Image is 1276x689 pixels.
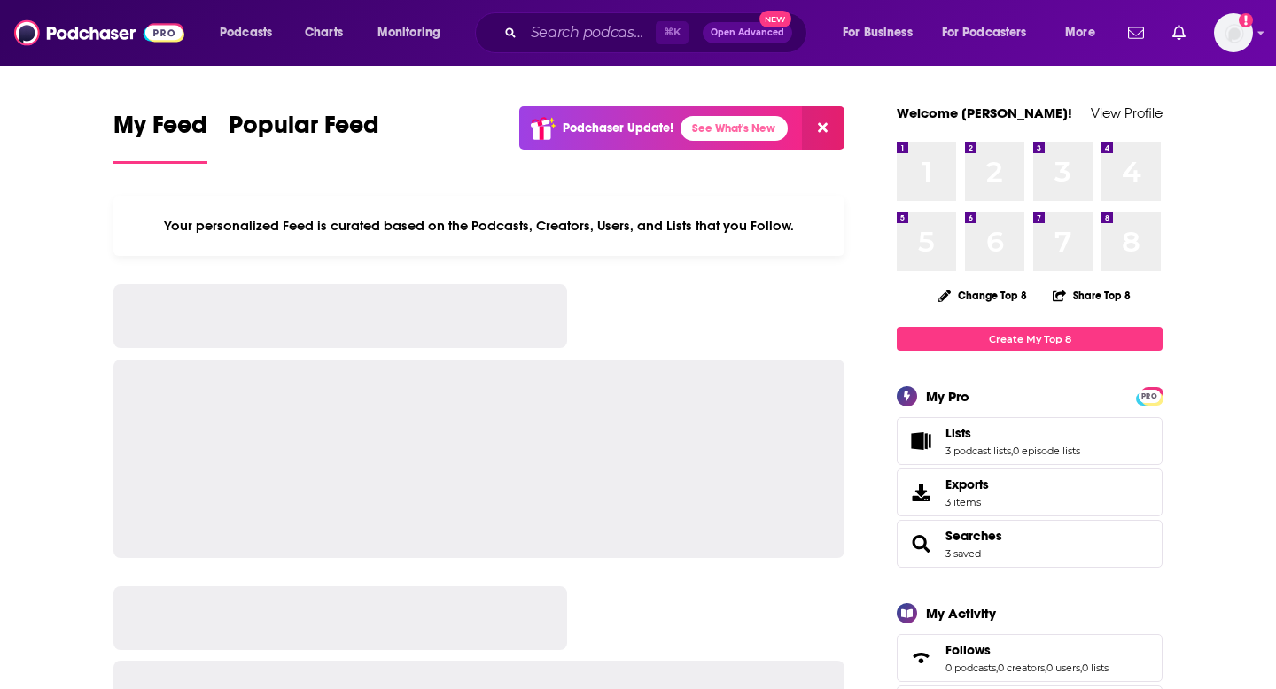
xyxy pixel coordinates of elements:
[1052,278,1132,313] button: Share Top 8
[945,642,1109,658] a: Follows
[14,16,184,50] img: Podchaser - Follow, Share and Rate Podcasts
[1165,18,1193,48] a: Show notifications dropdown
[524,19,656,47] input: Search podcasts, credits, & more...
[897,105,1072,121] a: Welcome [PERSON_NAME]!
[305,20,343,45] span: Charts
[945,547,981,560] a: 3 saved
[1013,445,1080,457] a: 0 episode lists
[945,476,989,492] span: Exports
[945,496,989,508] span: 3 items
[928,284,1038,306] button: Change Top 8
[1065,20,1095,45] span: More
[492,12,824,53] div: Search podcasts, credits, & more...
[229,110,379,164] a: Popular Feed
[996,662,998,674] span: ,
[1139,390,1160,403] span: PRO
[207,19,295,47] button: open menu
[1214,13,1253,52] img: User Profile
[711,28,784,37] span: Open Advanced
[897,634,1163,682] span: Follows
[843,20,913,45] span: For Business
[1121,18,1151,48] a: Show notifications dropdown
[681,116,788,141] a: See What's New
[703,22,792,43] button: Open AdvancedNew
[1046,662,1080,674] a: 0 users
[113,110,207,151] span: My Feed
[1091,105,1163,121] a: View Profile
[563,120,673,135] p: Podchaser Update!
[1080,662,1082,674] span: ,
[1011,445,1013,457] span: ,
[1139,389,1160,402] a: PRO
[945,528,1002,544] a: Searches
[897,468,1163,516] a: Exports
[365,19,463,47] button: open menu
[1082,662,1109,674] a: 0 lists
[945,445,1011,457] a: 3 podcast lists
[897,520,1163,568] span: Searches
[1214,13,1253,52] button: Show profile menu
[830,19,935,47] button: open menu
[903,429,938,453] a: Lists
[113,196,844,256] div: Your personalized Feed is curated based on the Podcasts, Creators, Users, and Lists that you Follow.
[220,20,272,45] span: Podcasts
[926,388,969,405] div: My Pro
[903,480,938,505] span: Exports
[897,417,1163,465] span: Lists
[945,425,1080,441] a: Lists
[926,605,996,622] div: My Activity
[945,662,996,674] a: 0 podcasts
[897,327,1163,351] a: Create My Top 8
[759,11,791,27] span: New
[930,19,1053,47] button: open menu
[377,20,440,45] span: Monitoring
[945,642,991,658] span: Follows
[903,646,938,670] a: Follows
[1239,13,1253,27] svg: Add a profile image
[1214,13,1253,52] span: Logged in as PTEPR25
[942,20,1027,45] span: For Podcasters
[998,662,1045,674] a: 0 creators
[1045,662,1046,674] span: ,
[903,531,938,556] a: Searches
[1053,19,1117,47] button: open menu
[656,21,689,44] span: ⌘ K
[293,19,354,47] a: Charts
[229,110,379,151] span: Popular Feed
[113,110,207,164] a: My Feed
[945,425,971,441] span: Lists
